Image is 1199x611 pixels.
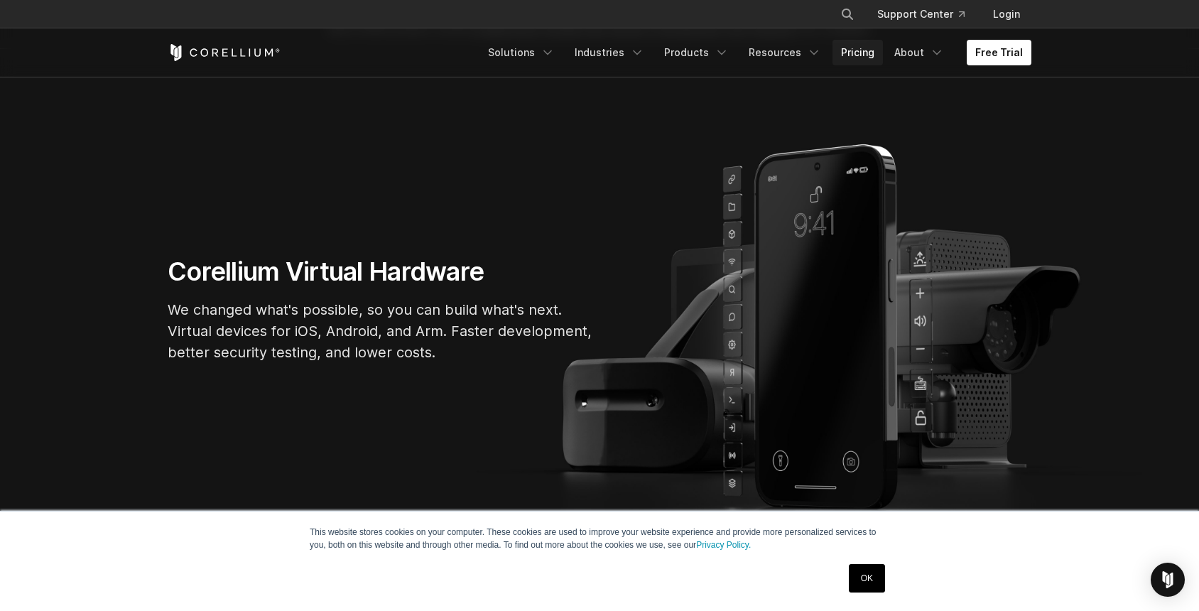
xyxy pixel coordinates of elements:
a: Free Trial [967,40,1031,65]
a: Corellium Home [168,44,281,61]
a: Privacy Policy. [696,540,751,550]
a: Pricing [832,40,883,65]
p: This website stores cookies on your computer. These cookies are used to improve your website expe... [310,526,889,551]
h1: Corellium Virtual Hardware [168,256,594,288]
a: Industries [566,40,653,65]
div: Navigation Menu [823,1,1031,27]
a: Resources [740,40,830,65]
button: Search [835,1,860,27]
a: Support Center [866,1,976,27]
a: Solutions [479,40,563,65]
a: Products [656,40,737,65]
p: We changed what's possible, so you can build what's next. Virtual devices for iOS, Android, and A... [168,299,594,363]
a: Login [982,1,1031,27]
a: About [886,40,953,65]
div: Navigation Menu [479,40,1031,65]
a: OK [849,564,885,593]
div: Open Intercom Messenger [1151,563,1185,597]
